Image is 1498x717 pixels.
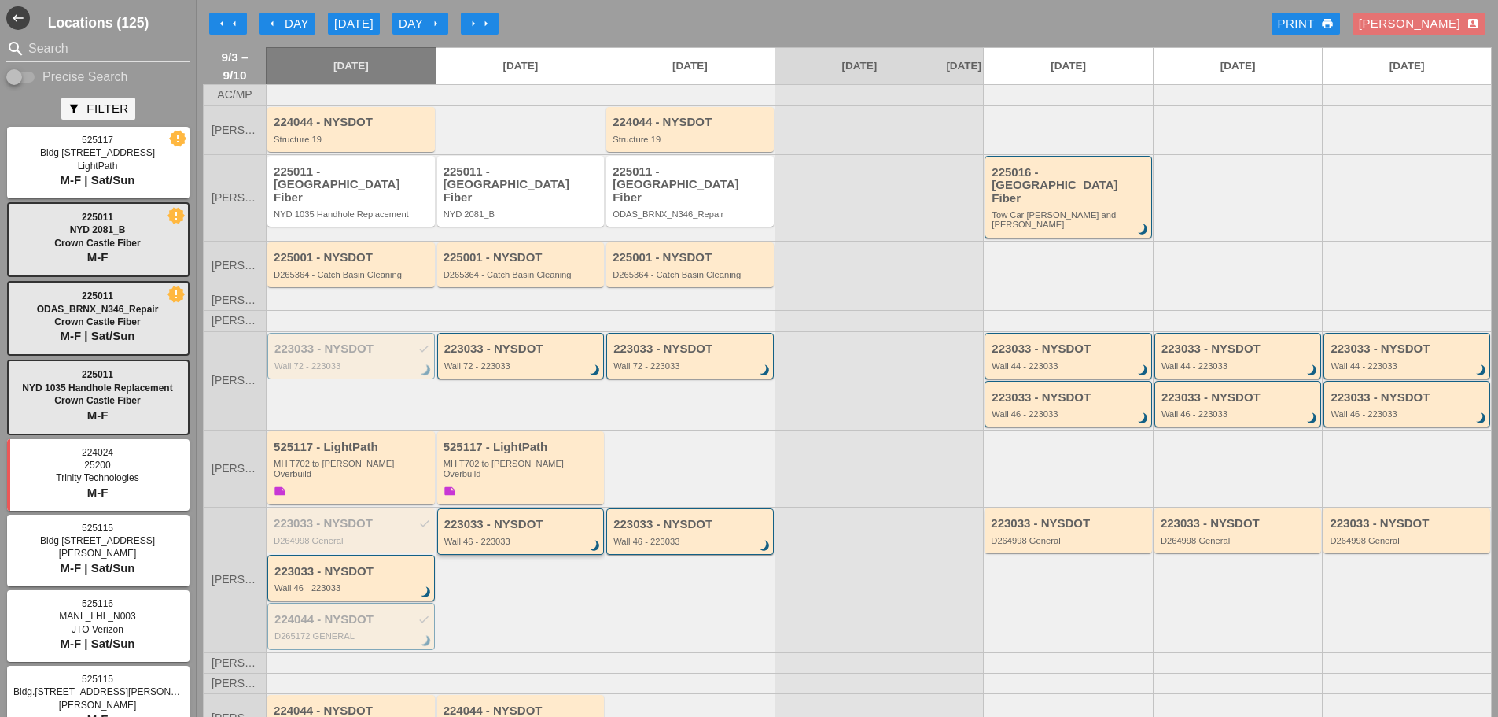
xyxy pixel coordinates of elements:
[444,361,600,371] div: Wall 72 - 223033
[82,369,113,380] span: 225011
[444,165,601,205] div: 225011 - [GEOGRAPHIC_DATA] Fiber
[756,362,774,379] i: brightness_3
[274,270,431,279] div: D265364 - Catch Basin Cleaning
[1330,517,1486,530] div: 223033 - NYSDOT
[1161,342,1317,356] div: 223033 - NYSDOT
[274,631,430,641] div: D265172 GENERAL
[992,391,1147,405] div: 223033 - NYSDOT
[429,17,442,30] i: arrow_right
[613,135,770,144] div: Structure 19
[444,537,600,546] div: Wall 46 - 223033
[212,657,258,669] span: [PERSON_NAME]
[944,48,983,84] a: [DATE]
[274,441,431,454] div: 525117 - LightPath
[61,98,134,120] button: Filter
[274,116,431,129] div: 224044 - NYSDOT
[1161,536,1318,545] div: D264998 General
[37,304,159,315] span: ODAS_BRNX_N346_Repair
[991,536,1148,545] div: D264998 General
[274,583,430,593] div: Wall 46 - 223033
[60,173,134,187] span: M-F | Sat/Sun
[212,574,258,586] span: [PERSON_NAME]
[991,517,1148,530] div: 223033 - NYSDOT
[1305,362,1322,379] i: brightness_3
[587,362,604,379] i: brightness_3
[274,342,430,356] div: 223033 - NYSDOT
[82,135,113,146] span: 525117
[6,39,25,58] i: search
[1331,391,1485,405] div: 223033 - NYSDOT
[274,361,430,371] div: Wall 72 - 223033
[87,408,109,422] span: M-F
[613,361,769,371] div: Wall 72 - 223033
[1154,48,1323,84] a: [DATE]
[259,13,315,35] button: Day
[274,565,430,578] div: 223033 - NYSDOT
[1331,361,1485,371] div: Wall 44 - 223033
[87,486,109,499] span: M-F
[40,535,155,546] span: Bldg [STREET_ADDRESS]
[266,17,278,30] i: arrow_left
[1161,361,1317,371] div: Wall 44 - 223033
[1135,410,1152,427] i: brightness_3
[6,68,190,87] div: Enable Precise search to match search terms exactly.
[613,342,769,356] div: 223033 - NYSDOT
[60,561,134,575] span: M-F | Sat/Sun
[1135,221,1152,238] i: brightness_3
[613,209,770,219] div: ODAS_BRNX_N346_Repair
[212,678,258,689] span: [PERSON_NAME]
[217,89,252,101] span: AC/MP
[613,518,769,531] div: 223033 - NYSDOT
[1331,409,1485,419] div: Wall 46 - 223033
[418,613,430,626] i: check
[54,238,140,249] span: Crown Castle Fiber
[444,518,600,531] div: 223033 - NYSDOT
[22,383,172,394] span: NYD 1035 Handhole Replacement
[212,315,258,327] span: [PERSON_NAME]
[82,598,113,609] span: 525116
[212,260,258,272] span: [PERSON_NAME]
[1353,13,1485,35] button: [PERSON_NAME]
[267,48,436,84] a: [DATE]
[82,290,113,301] span: 225011
[418,584,435,601] i: brightness_3
[1473,362,1490,379] i: brightness_3
[436,48,605,84] a: [DATE]
[418,362,435,379] i: brightness_3
[444,441,601,454] div: 525117 - LightPath
[13,686,206,697] span: Bldg.[STREET_ADDRESS][PERSON_NAME]
[1272,13,1340,35] a: Print
[56,472,138,483] span: Trinity Technologies
[68,102,80,115] i: filter_alt
[274,165,431,205] div: 225011 - [GEOGRAPHIC_DATA] Fiber
[169,209,183,223] i: new_releases
[1359,15,1479,33] div: [PERSON_NAME]
[587,538,604,555] i: brightness_3
[274,517,431,530] div: 223033 - NYSDOT
[59,700,137,711] span: [PERSON_NAME]
[613,251,770,264] div: 225001 - NYSDOT
[334,15,374,33] div: [DATE]
[274,209,431,219] div: NYD 1035 Handhole Replacement
[212,124,258,136] span: [PERSON_NAME]
[68,100,128,118] div: Filter
[418,342,430,355] i: check
[171,131,185,146] i: new_releases
[6,6,30,30] button: Shrink Sidebar
[418,517,431,530] i: check
[70,224,126,235] span: NYD 2081_B
[274,459,431,479] div: MH T702 to Boldyn MH Overbuild
[274,135,431,144] div: Structure 19
[59,548,137,559] span: [PERSON_NAME]
[1467,17,1479,30] i: account_box
[72,624,123,635] span: JTO Verizon
[212,294,258,306] span: [PERSON_NAME]
[756,538,774,555] i: brightness_3
[6,6,30,30] i: west
[605,48,775,84] a: [DATE]
[992,166,1147,205] div: 225016 - [GEOGRAPHIC_DATA] Fiber
[212,375,258,386] span: [PERSON_NAME]
[444,251,601,264] div: 225001 - NYSDOT
[266,15,309,33] div: Day
[59,611,135,622] span: MANL_LHL_N003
